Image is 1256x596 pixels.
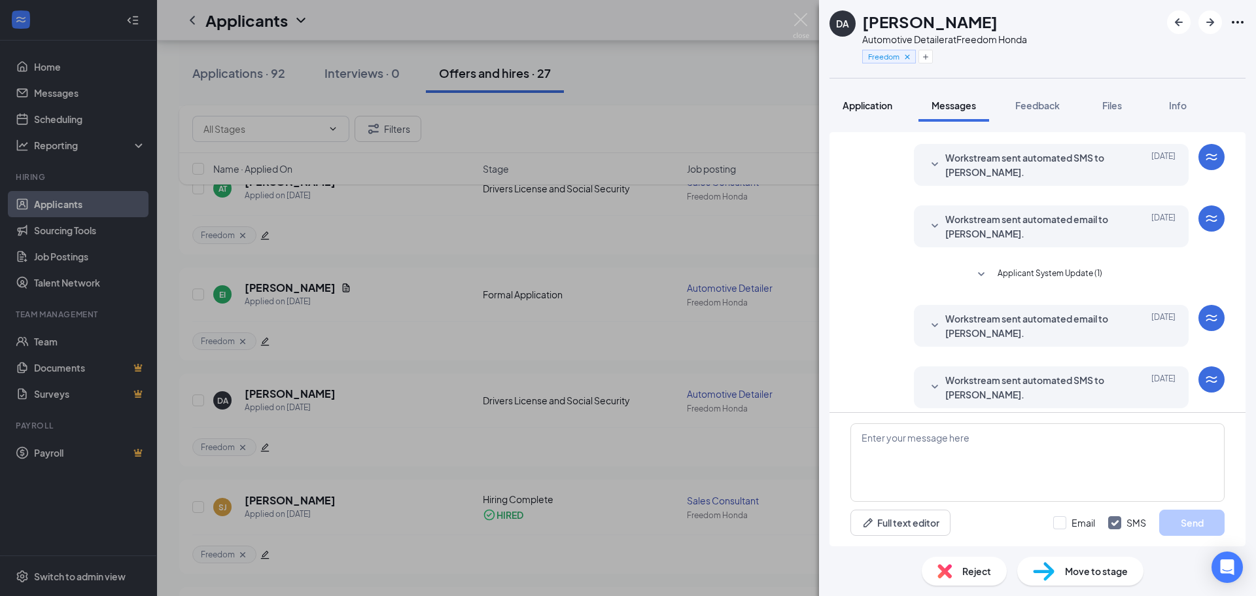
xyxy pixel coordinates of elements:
[1204,372,1219,387] svg: WorkstreamLogo
[962,564,991,578] span: Reject
[1102,99,1122,111] span: Files
[903,52,912,61] svg: Cross
[973,267,989,283] svg: SmallChevronDown
[868,51,899,62] span: Freedom
[945,311,1117,340] span: Workstream sent automated email to [PERSON_NAME].
[922,53,930,61] svg: Plus
[1230,14,1246,30] svg: Ellipses
[836,17,849,30] div: DA
[1167,10,1191,34] button: ArrowLeftNew
[945,373,1117,402] span: Workstream sent automated SMS to [PERSON_NAME].
[843,99,892,111] span: Application
[945,212,1117,241] span: Workstream sent automated email to [PERSON_NAME].
[850,510,951,536] button: Full text editorPen
[1151,373,1176,402] span: [DATE]
[927,318,943,334] svg: SmallChevronDown
[862,33,1027,46] div: Automotive Detailer at Freedom Honda
[1204,310,1219,326] svg: WorkstreamLogo
[1151,311,1176,340] span: [DATE]
[918,50,933,63] button: Plus
[932,99,976,111] span: Messages
[927,379,943,395] svg: SmallChevronDown
[927,219,943,234] svg: SmallChevronDown
[1204,149,1219,165] svg: WorkstreamLogo
[945,150,1117,179] span: Workstream sent automated SMS to [PERSON_NAME].
[1204,211,1219,226] svg: WorkstreamLogo
[862,10,998,33] h1: [PERSON_NAME]
[1151,150,1176,179] span: [DATE]
[1169,99,1187,111] span: Info
[1151,212,1176,241] span: [DATE]
[1015,99,1060,111] span: Feedback
[1171,14,1187,30] svg: ArrowLeftNew
[1159,510,1225,536] button: Send
[927,157,943,173] svg: SmallChevronDown
[1198,10,1222,34] button: ArrowRight
[862,516,875,529] svg: Pen
[1065,564,1128,578] span: Move to stage
[998,267,1102,283] span: Applicant System Update (1)
[1202,14,1218,30] svg: ArrowRight
[1212,552,1243,583] div: Open Intercom Messenger
[973,267,1102,283] button: SmallChevronDownApplicant System Update (1)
